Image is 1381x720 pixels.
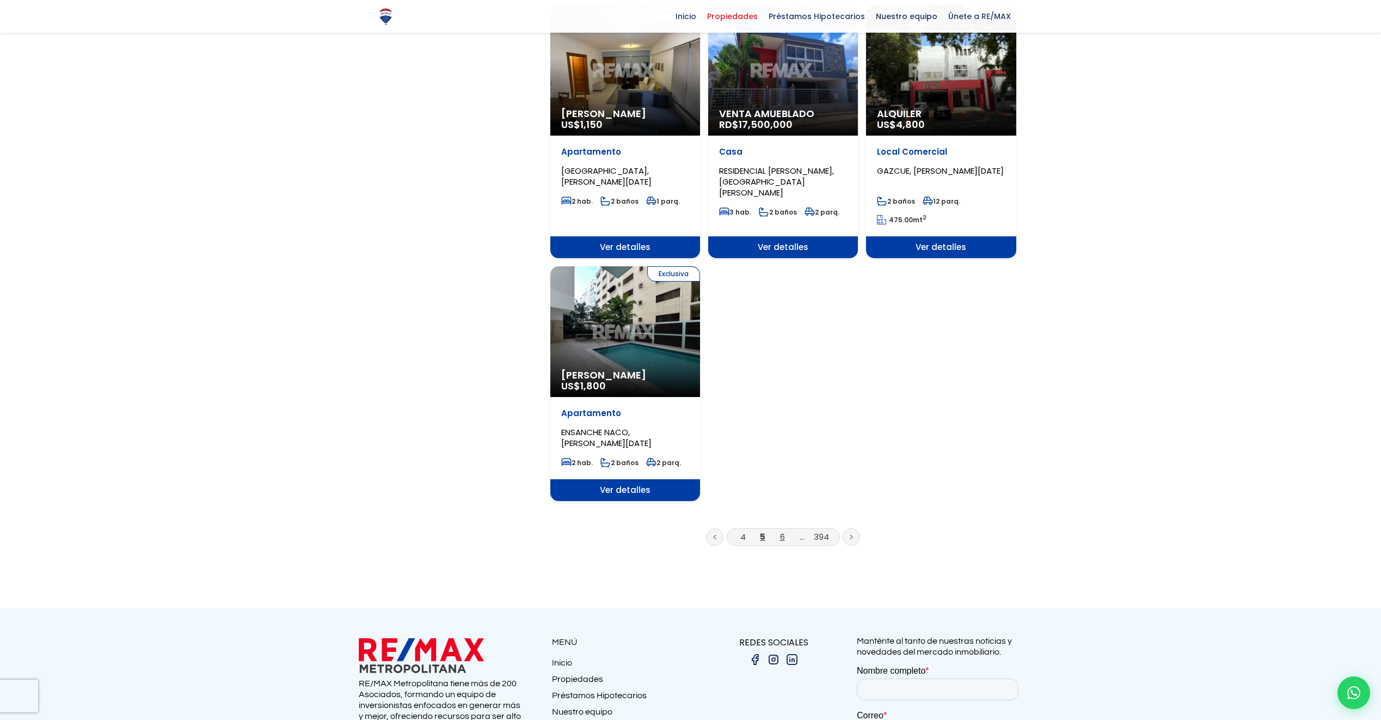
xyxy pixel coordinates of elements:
p: Manténte al tanto de nuestras noticias y novedades del mercado inmobiliario. [857,636,1023,657]
span: 2 hab. [561,197,593,206]
span: 4,800 [896,118,925,131]
span: US$ [561,118,603,131]
p: Local Comercial [877,147,1005,157]
span: 2 baños [600,197,639,206]
sup: 2 [923,213,926,222]
a: Propiedades [552,674,691,690]
img: remax metropolitana logo [359,636,484,675]
img: facebook.png [748,653,762,666]
a: Inicio [552,657,691,674]
span: 2 baños [600,458,639,467]
a: Exclusiva Alquiler US$4,800 Local Comercial GAZCUE, [PERSON_NAME][DATE] 2 baños 12 parq. 475.00mt... [866,5,1016,258]
span: RESIDENCIAL [PERSON_NAME], [GEOGRAPHIC_DATA][PERSON_NAME] [719,165,834,198]
a: Préstamos Hipotecarios [552,690,691,706]
span: Alquiler [877,108,1005,119]
span: RD$ [719,118,793,131]
span: 1,150 [580,118,603,131]
a: ... [800,531,805,542]
span: 475.00 [889,215,913,224]
span: 2 parq. [646,458,681,467]
span: Exclusiva [647,266,700,282]
span: ENSANCHE NACO, [PERSON_NAME][DATE] [561,426,652,449]
span: 2 baños [877,197,915,206]
span: 2 baños [759,208,797,217]
a: Exclusiva Venta Amueblado RD$17,500,000 Casa RESIDENCIAL [PERSON_NAME], [GEOGRAPHIC_DATA][PERSON_... [708,5,858,258]
span: Préstamos Hipotecarios [763,8,870,25]
span: Ver detalles [550,479,700,501]
span: 2 parq. [805,208,839,217]
p: Apartamento [561,408,689,419]
span: [PERSON_NAME] [561,108,689,119]
span: 17,500,000 [739,118,793,131]
span: 3 hab. [719,208,751,217]
a: 394 [814,531,829,542]
span: Propiedades [702,8,763,25]
a: Exclusiva [PERSON_NAME] US$1,800 Apartamento ENSANCHE NACO, [PERSON_NAME][DATE] 2 hab. 2 baños 2 ... [550,266,700,501]
span: Ver detalles [866,236,1016,258]
span: Ver detalles [550,236,700,258]
span: 1 parq. [646,197,680,206]
a: 6 [780,531,785,542]
img: linkedin.png [785,653,799,666]
img: instagram.png [767,653,780,666]
a: 5 [760,531,765,542]
p: Apartamento [561,147,689,157]
img: Logo de REMAX [376,7,395,26]
span: 2 hab. [561,458,593,467]
span: [GEOGRAPHIC_DATA], [PERSON_NAME][DATE] [561,165,652,187]
span: Ver detalles [708,236,858,258]
p: MENÚ [552,636,691,649]
span: Únete a RE/MAX [943,8,1016,25]
a: Exclusiva [PERSON_NAME] US$1,150 Apartamento [GEOGRAPHIC_DATA], [PERSON_NAME][DATE] 2 hab. 2 baño... [550,5,700,258]
span: Venta Amueblado [719,108,847,119]
span: 1,800 [580,379,606,393]
p: REDES SOCIALES [691,636,857,649]
span: 12 parq. [923,197,960,206]
span: US$ [561,379,606,393]
span: US$ [877,118,925,131]
span: GAZCUE, [PERSON_NAME][DATE] [877,165,1004,176]
span: [PERSON_NAME] [561,370,689,381]
p: Casa [719,147,847,157]
span: mt [877,215,926,224]
span: Nuestro equipo [870,8,943,25]
span: Inicio [670,8,702,25]
a: 4 [740,531,746,542]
